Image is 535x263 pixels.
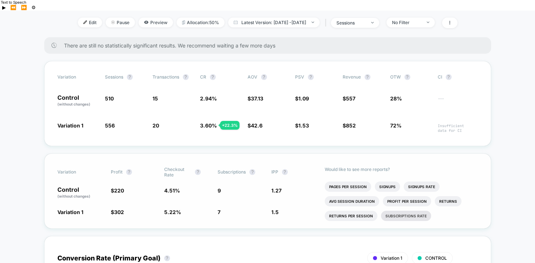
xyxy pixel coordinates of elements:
img: calendar [234,20,238,24]
span: 2.94 % [200,95,217,102]
button: ? [164,255,170,261]
span: 9 [218,187,221,194]
span: CONTROL [425,255,447,261]
span: (without changes) [57,194,90,198]
li: Avg Session Duration [325,196,379,206]
button: ? [210,74,216,80]
span: 42.6 [251,122,263,129]
span: Transactions [152,74,179,80]
button: ? [127,74,133,80]
span: 37.13 [251,95,263,102]
span: --- [438,96,478,107]
span: 557 [346,95,355,102]
p: Would like to see more reports? [325,167,478,172]
button: ? [446,74,452,80]
img: end [371,22,374,23]
span: Variation 1 [57,209,83,215]
span: IPP [271,169,278,175]
span: CI [438,74,478,80]
span: $ [295,122,309,129]
img: end [312,22,314,23]
span: 4.51 % [164,187,180,194]
span: PSV [295,74,304,80]
button: Previous [8,4,19,11]
button: ? [261,74,267,80]
button: ? [365,74,370,80]
button: ? [282,169,288,175]
li: Returns [435,196,461,206]
button: Forward [19,4,29,11]
span: AOV [248,74,257,80]
button: Settings [29,4,38,11]
li: Returns Per Session [325,211,377,221]
img: rebalance [182,20,185,24]
li: Profit Per Session [383,196,431,206]
span: Revenue [343,74,361,80]
span: Subscriptions [218,169,246,175]
span: $ [111,209,124,215]
span: Sessions [105,74,123,80]
span: Variation 1 [57,122,83,129]
li: Signups Rate [404,182,440,192]
span: OTW [390,74,430,80]
span: 1.53 [298,122,309,129]
span: Variation [57,167,98,178]
li: Signups [375,182,400,192]
span: Preview [139,18,173,27]
span: | [323,18,331,28]
button: ? [404,74,410,80]
span: There are still no statistically significant results. We recommend waiting a few more days [64,42,476,49]
span: 220 [114,187,124,194]
p: Control [57,187,103,199]
button: ? [195,169,201,175]
li: Pages Per Session [325,182,371,192]
span: 1.09 [298,95,309,102]
img: end [111,20,115,24]
span: Pause [106,18,135,27]
span: 852 [346,122,356,129]
span: $ [343,95,355,102]
span: 302 [114,209,124,215]
span: 20 [152,122,159,129]
span: 1.5 [271,209,279,215]
span: 28% [390,95,402,102]
span: 510 [105,95,114,102]
span: $ [295,95,309,102]
span: 5.22 % [164,209,181,215]
span: (without changes) [57,102,90,106]
span: Edit [78,18,102,27]
span: Insufficient data for CI [438,123,478,133]
span: 1.27 [271,187,282,194]
span: 15 [152,95,158,102]
div: sessions [336,20,366,26]
button: ? [126,169,132,175]
span: Variation 1 [381,255,402,261]
span: 556 [105,122,115,129]
span: Profit [111,169,123,175]
button: ? [183,74,189,80]
div: + 22.3 % [220,121,240,130]
span: Latest Version: [DATE] - [DATE] [228,18,320,27]
span: 7 [218,209,221,215]
div: No Filter [392,20,421,25]
span: $ [343,122,356,129]
p: Control [57,95,98,107]
span: 3.60 % [200,122,217,129]
span: Allocation: 50% [177,18,225,27]
img: edit [83,20,87,24]
img: end [427,22,429,23]
button: ? [308,74,314,80]
span: Variation [57,74,98,80]
span: $ [248,95,263,102]
span: CR [200,74,206,80]
li: Subscriptions Rate [381,211,431,221]
span: 72% [390,122,402,129]
span: Checkout Rate [164,167,191,178]
span: $ [248,122,263,129]
button: ? [249,169,255,175]
span: $ [111,187,124,194]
